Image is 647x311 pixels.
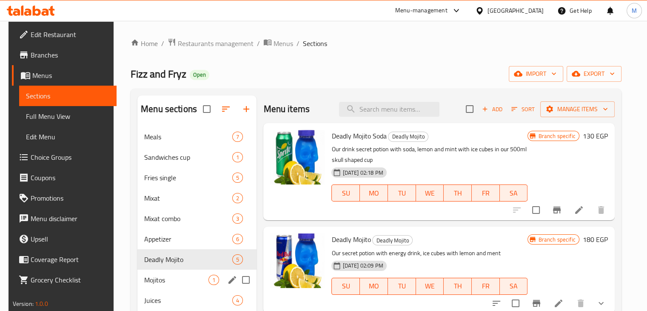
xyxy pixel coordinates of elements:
[479,103,506,116] span: Add item
[535,132,579,140] span: Branch specific
[535,236,579,244] span: Branch specific
[388,132,428,142] div: Deadly Mojito
[391,280,413,292] span: TU
[363,280,385,292] span: MO
[372,235,413,245] div: Deadly Mojito
[500,278,528,295] button: SA
[137,270,257,290] div: Mojitos1edit
[391,187,413,199] span: TU
[331,278,360,295] button: SU
[547,104,608,115] span: Manage items
[232,152,243,162] div: items
[573,69,615,79] span: export
[137,127,257,147] div: Meals7
[12,24,117,45] a: Edit Restaurant
[360,278,388,295] button: MO
[509,103,537,116] button: Sort
[388,184,416,202] button: TU
[475,280,496,292] span: FR
[144,152,232,162] div: Sandwiches cup
[12,229,117,249] a: Upsell
[233,194,242,202] span: 2
[263,38,293,49] a: Menus
[331,184,360,202] button: SU
[12,208,117,229] a: Menu disclaimer
[503,280,524,292] span: SA
[144,254,232,265] span: Deadly Mojito
[583,233,608,245] h6: 180 EGP
[26,91,110,101] span: Sections
[270,233,325,288] img: Deadly Mojito
[233,174,242,182] span: 5
[35,298,48,309] span: 1.0.0
[232,173,243,183] div: items
[511,104,535,114] span: Sort
[335,187,356,199] span: SU
[547,200,567,220] button: Branch-specific-item
[509,66,563,82] button: import
[12,270,117,290] a: Grocery Checklist
[137,147,257,167] div: Sandwiches cup1
[19,127,117,147] a: Edit Menu
[274,38,293,49] span: Menus
[190,70,209,80] div: Open
[31,193,110,203] span: Promotions
[144,275,208,285] span: Mojitos
[516,69,556,79] span: import
[232,234,243,244] div: items
[13,298,34,309] span: Version:
[137,167,257,188] div: Fries single5
[144,234,232,244] span: Appetizer
[19,86,117,106] a: Sections
[331,248,527,259] p: Our secret potion with energy drink, ice cubes with lemon and ment
[31,234,110,244] span: Upsell
[32,70,110,81] span: Menus
[232,132,243,142] div: items
[388,278,416,295] button: TU
[419,280,441,292] span: WE
[373,236,412,245] span: Deadly Mojito
[339,262,386,270] span: [DATE] 02:09 PM
[161,38,164,49] li: /
[233,133,242,141] span: 7
[31,29,110,40] span: Edit Restaurant
[31,152,110,162] span: Choice Groups
[144,173,232,183] span: Fries single
[19,106,117,127] a: Full Menu View
[416,184,444,202] button: WE
[141,103,197,115] h2: Menu sections
[236,99,257,119] button: Add section
[395,6,447,16] div: Menu-management
[232,213,243,224] div: items
[137,208,257,229] div: Mixat combo3
[257,38,260,49] li: /
[208,275,219,285] div: items
[144,193,232,203] span: Mixat
[567,66,621,82] button: export
[388,132,428,141] span: Deadly Mojito
[232,295,243,305] div: items
[144,295,232,305] div: Juices
[31,173,110,183] span: Coupons
[12,188,117,208] a: Promotions
[233,215,242,223] span: 3
[131,64,186,84] span: Fizz and Fryz
[574,205,584,215] a: Edit menu item
[168,38,254,49] a: Restaurants management
[363,187,385,199] span: MO
[144,213,232,224] div: Mixat combo
[479,103,506,116] button: Add
[481,104,504,114] span: Add
[487,6,544,15] div: [GEOGRAPHIC_DATA]
[226,274,239,286] button: edit
[472,278,500,295] button: FR
[131,38,621,49] nav: breadcrumb
[503,187,524,199] span: SA
[416,278,444,295] button: WE
[475,187,496,199] span: FR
